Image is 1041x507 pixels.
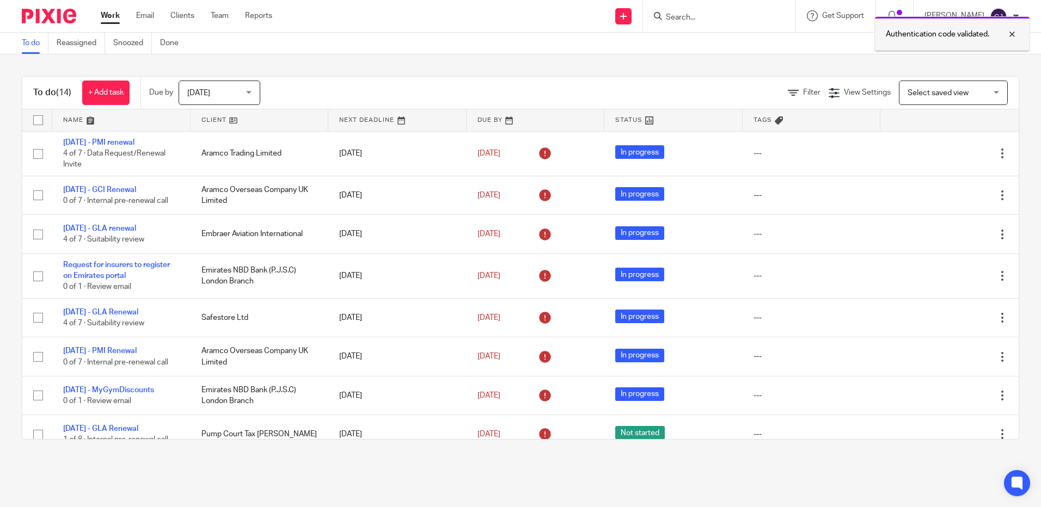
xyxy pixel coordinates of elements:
div: --- [754,270,870,281]
span: [DATE] [187,89,210,97]
td: Safestore Ltd [191,299,329,337]
div: --- [754,190,870,201]
span: [DATE] [477,191,500,199]
div: --- [754,351,870,362]
a: [DATE] - GLA Renewal [63,425,138,432]
td: [DATE] [328,376,467,415]
img: Pixie [22,9,76,23]
td: [DATE] [328,131,467,176]
a: Request for insurers to register on Emirates portal [63,261,170,280]
a: Done [160,33,187,54]
a: Work [101,10,120,21]
a: Reassigned [57,33,105,54]
div: --- [754,429,870,440]
span: View Settings [844,89,891,96]
span: [DATE] [477,150,500,157]
a: Reports [245,10,272,21]
span: Tags [754,117,772,123]
span: [DATE] [477,272,500,280]
span: In progress [615,145,664,159]
span: In progress [615,310,664,323]
div: --- [754,228,870,239]
span: 4 of 7 · Suitability review [63,236,144,244]
td: [DATE] [328,415,467,454]
td: [DATE] [328,176,467,214]
a: [DATE] - GLA Renewal [63,308,138,316]
a: Team [211,10,229,21]
h1: To do [33,87,71,98]
span: 0 of 1 · Review email [63,283,131,291]
span: 0 of 1 · Review email [63,397,131,405]
td: Pump Court Tax [PERSON_NAME] [191,415,329,454]
td: Aramco Trading Limited [191,131,329,176]
a: To do [22,33,48,54]
p: Due by [149,87,173,98]
td: Aramco Overseas Company UK Limited [191,337,329,376]
span: [DATE] [477,230,500,238]
span: [DATE] [477,314,500,321]
span: In progress [615,226,664,240]
span: Select saved view [908,89,969,97]
span: Not started [615,426,665,440]
a: Email [136,10,154,21]
span: In progress [615,387,664,401]
a: + Add task [82,81,130,105]
td: [DATE] [328,253,467,298]
div: --- [754,390,870,401]
a: Snoozed [113,33,152,54]
span: In progress [615,349,664,362]
a: [DATE] - MyGymDiscounts [63,386,154,394]
span: 4 of 7 · Data Request/Renewal Invite [63,150,166,169]
span: In progress [615,268,664,281]
td: [DATE] [328,337,467,376]
td: Aramco Overseas Company UK Limited [191,176,329,214]
a: Clients [170,10,194,21]
div: --- [754,312,870,323]
a: [DATE] - GLA renewal [63,225,136,232]
span: 0 of 7 · Internal pre-renewal call [63,197,168,205]
span: 1 of 8 · Internal pre-renewal call [63,436,168,444]
a: [DATE] - GCI Renewal [63,186,136,194]
span: [DATE] [477,353,500,360]
td: [DATE] [328,215,467,253]
span: (14) [56,88,71,97]
td: [DATE] [328,299,467,337]
a: [DATE] - PMI Renewal [63,347,137,355]
img: svg%3E [990,8,1007,25]
span: Filter [803,89,820,96]
span: [DATE] [477,430,500,438]
p: Authentication code validated. [886,29,989,40]
div: --- [754,148,870,159]
span: 0 of 7 · Internal pre-renewal call [63,358,168,366]
td: Embraer Aviation International [191,215,329,253]
td: Emirates NBD Bank (P.J.S.C) London Branch [191,253,329,298]
td: Emirates NBD Bank (P.J.S.C) London Branch [191,376,329,415]
a: [DATE] - PMI renewal [63,139,134,146]
span: [DATE] [477,392,500,399]
span: 4 of 7 · Suitability review [63,319,144,327]
span: In progress [615,187,664,201]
